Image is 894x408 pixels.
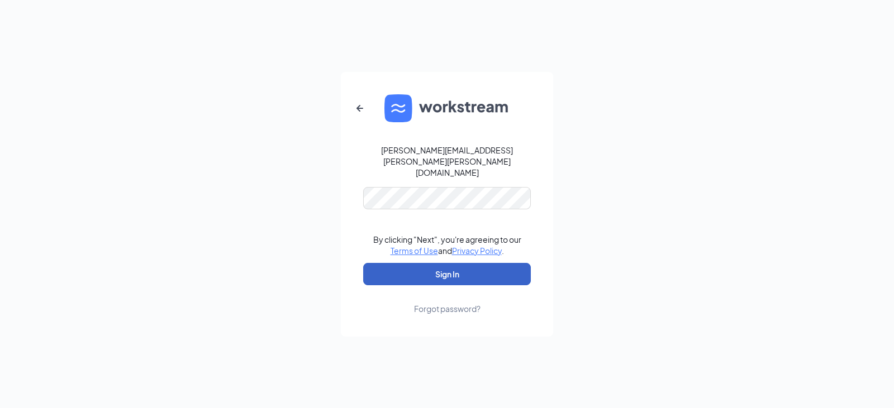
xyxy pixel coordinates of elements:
a: Privacy Policy [452,246,502,256]
svg: ArrowLeftNew [353,102,367,115]
div: By clicking "Next", you're agreeing to our and . [373,234,521,256]
img: WS logo and Workstream text [384,94,510,122]
button: ArrowLeftNew [346,95,373,122]
div: Forgot password? [414,303,481,314]
a: Forgot password? [414,285,481,314]
button: Sign In [363,263,531,285]
div: [PERSON_NAME][EMAIL_ADDRESS][PERSON_NAME][PERSON_NAME][DOMAIN_NAME] [363,145,531,178]
a: Terms of Use [391,246,438,256]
